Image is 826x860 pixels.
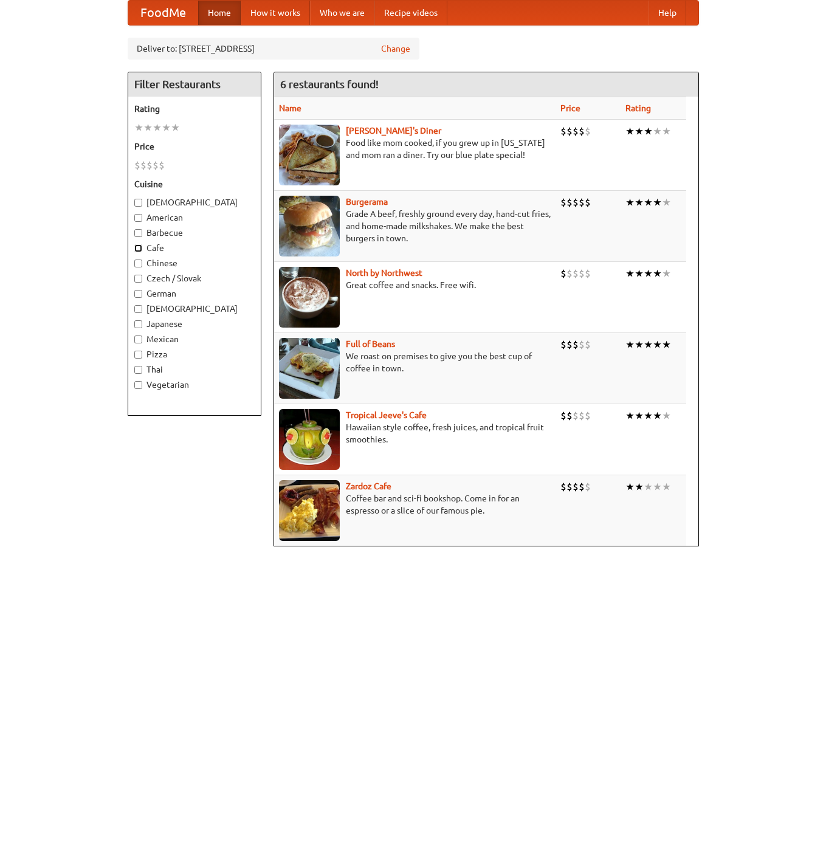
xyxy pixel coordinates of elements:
[573,338,579,351] li: $
[625,125,635,138] li: ★
[128,1,198,25] a: FoodMe
[134,379,255,391] label: Vegetarian
[625,338,635,351] li: ★
[566,125,573,138] li: $
[134,335,142,343] input: Mexican
[134,290,142,298] input: German
[171,121,180,134] li: ★
[653,338,662,351] li: ★
[346,126,441,136] a: [PERSON_NAME]'s Diner
[134,305,142,313] input: [DEMOGRAPHIC_DATA]
[134,303,255,315] label: [DEMOGRAPHIC_DATA]
[644,338,653,351] li: ★
[653,267,662,280] li: ★
[134,318,255,330] label: Japanese
[573,267,579,280] li: $
[346,339,395,349] a: Full of Beans
[374,1,447,25] a: Recipe videos
[653,125,662,138] li: ★
[346,268,422,278] a: North by Northwest
[625,480,635,494] li: ★
[279,267,340,328] img: north.jpg
[140,159,146,172] li: $
[644,125,653,138] li: ★
[241,1,310,25] a: How it works
[566,196,573,209] li: $
[134,320,142,328] input: Japanese
[644,409,653,422] li: ★
[134,196,255,208] label: [DEMOGRAPHIC_DATA]
[579,409,585,422] li: $
[134,351,142,359] input: Pizza
[310,1,374,25] a: Who we are
[381,43,410,55] a: Change
[566,409,573,422] li: $
[279,103,301,113] a: Name
[134,199,142,207] input: [DEMOGRAPHIC_DATA]
[635,125,644,138] li: ★
[134,381,142,389] input: Vegetarian
[653,196,662,209] li: ★
[134,229,142,237] input: Barbecue
[346,197,388,207] a: Burgerama
[579,196,585,209] li: $
[279,338,340,399] img: beans.jpg
[573,409,579,422] li: $
[153,121,162,134] li: ★
[573,196,579,209] li: $
[279,196,340,256] img: burgerama.jpg
[134,348,255,360] label: Pizza
[644,196,653,209] li: ★
[134,287,255,300] label: German
[585,480,591,494] li: $
[566,480,573,494] li: $
[128,38,419,60] div: Deliver to: [STREET_ADDRESS]
[346,481,391,491] a: Zardoz Cafe
[579,338,585,351] li: $
[585,267,591,280] li: $
[662,196,671,209] li: ★
[134,275,142,283] input: Czech / Slovak
[279,350,551,374] p: We roast on premises to give you the best cup of coffee in town.
[635,267,644,280] li: ★
[134,212,255,224] label: American
[279,279,551,291] p: Great coffee and snacks. Free wifi.
[279,208,551,244] p: Grade A beef, freshly ground every day, hand-cut fries, and home-made milkshakes. We make the bes...
[128,72,261,97] h4: Filter Restaurants
[134,366,142,374] input: Thai
[153,159,159,172] li: $
[625,196,635,209] li: ★
[134,227,255,239] label: Barbecue
[198,1,241,25] a: Home
[134,214,142,222] input: American
[134,257,255,269] label: Chinese
[279,421,551,445] p: Hawaiian style coffee, fresh juices, and tropical fruit smoothies.
[134,272,255,284] label: Czech / Slovak
[560,480,566,494] li: $
[579,125,585,138] li: $
[134,363,255,376] label: Thai
[143,121,153,134] li: ★
[649,1,686,25] a: Help
[560,267,566,280] li: $
[635,409,644,422] li: ★
[560,409,566,422] li: $
[625,267,635,280] li: ★
[662,480,671,494] li: ★
[644,267,653,280] li: ★
[635,338,644,351] li: ★
[134,242,255,254] label: Cafe
[579,267,585,280] li: $
[279,492,551,517] p: Coffee bar and sci-fi bookshop. Come in for an espresso or a slice of our famous pie.
[279,125,340,185] img: sallys.jpg
[134,244,142,252] input: Cafe
[134,159,140,172] li: $
[644,480,653,494] li: ★
[560,196,566,209] li: $
[560,103,580,113] a: Price
[346,410,427,420] a: Tropical Jeeve's Cafe
[279,480,340,541] img: zardoz.jpg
